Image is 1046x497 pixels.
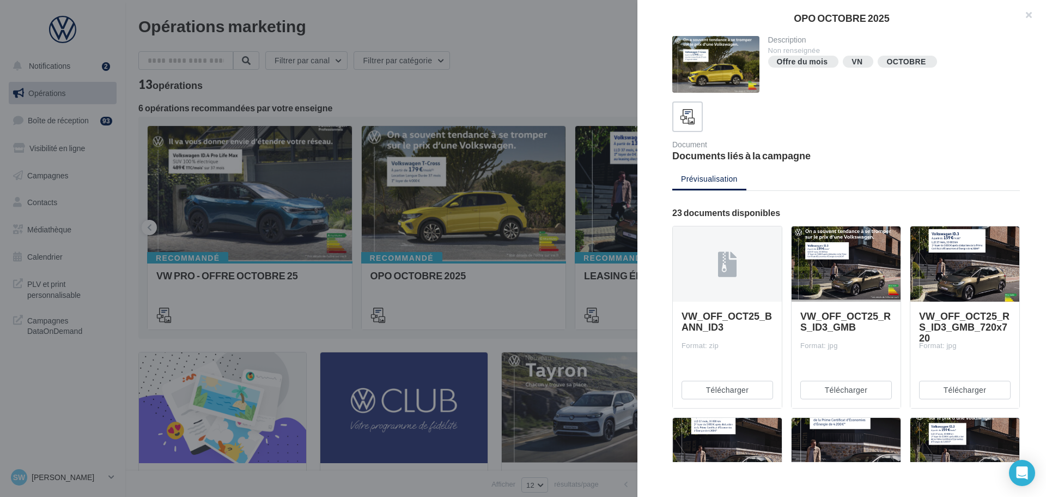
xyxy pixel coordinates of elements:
div: Format: jpg [919,341,1011,351]
div: OCTOBRE [886,58,926,66]
div: Document [672,141,842,148]
span: VW_OFF_OCT25_BANN_ID3 [682,310,772,333]
div: Offre du mois [777,58,828,66]
div: Non renseignée [768,46,1012,56]
div: 23 documents disponibles [672,208,1020,217]
div: Open Intercom Messenger [1009,460,1035,486]
div: Documents liés à la campagne [672,151,842,160]
span: VW_OFF_OCT25_RS_ID3_GMB_720x720 [919,310,1009,344]
div: Format: jpg [800,341,892,351]
span: VW_OFF_OCT25_RS_ID3_GMB [800,310,891,333]
div: VN [852,58,862,66]
div: OPO OCTOBRE 2025 [655,13,1029,23]
div: Format: zip [682,341,773,351]
button: Télécharger [682,381,773,399]
button: Télécharger [800,381,892,399]
button: Télécharger [919,381,1011,399]
div: Description [768,36,1012,44]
